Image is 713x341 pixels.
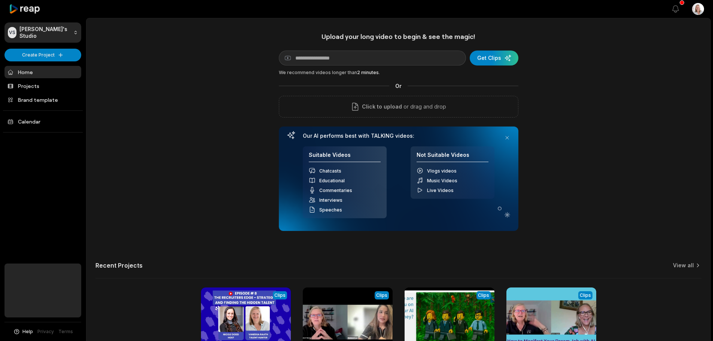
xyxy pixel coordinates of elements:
[357,70,379,75] span: 2 minutes
[319,168,341,174] span: Chatcasts
[279,69,518,76] div: We recommend videos longer than .
[309,152,381,162] h4: Suitable Videos
[8,27,16,38] div: VS
[319,197,342,203] span: Interviews
[303,133,494,139] h3: Our AI performs best with TALKING videos:
[19,26,70,39] p: [PERSON_NAME]'s Studio
[673,262,694,269] a: View all
[22,328,33,335] span: Help
[37,328,54,335] a: Privacy
[319,178,345,183] span: Educational
[470,51,518,66] button: Get Clips
[4,115,81,128] a: Calendar
[417,152,488,162] h4: Not Suitable Videos
[4,80,81,92] a: Projects
[279,32,518,41] h1: Upload your long video to begin & see the magic!
[4,94,81,106] a: Brand template
[58,328,73,335] a: Terms
[319,207,342,213] span: Speeches
[427,168,457,174] span: Vlogs videos
[4,49,81,61] button: Create Project
[427,178,457,183] span: Music Videos
[95,262,143,269] h2: Recent Projects
[427,188,454,193] span: Live Videos
[362,102,402,111] span: Click to upload
[4,66,81,78] a: Home
[402,102,446,111] p: or drag and drop
[389,82,408,90] span: Or
[13,328,33,335] button: Help
[319,188,352,193] span: Commentaries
